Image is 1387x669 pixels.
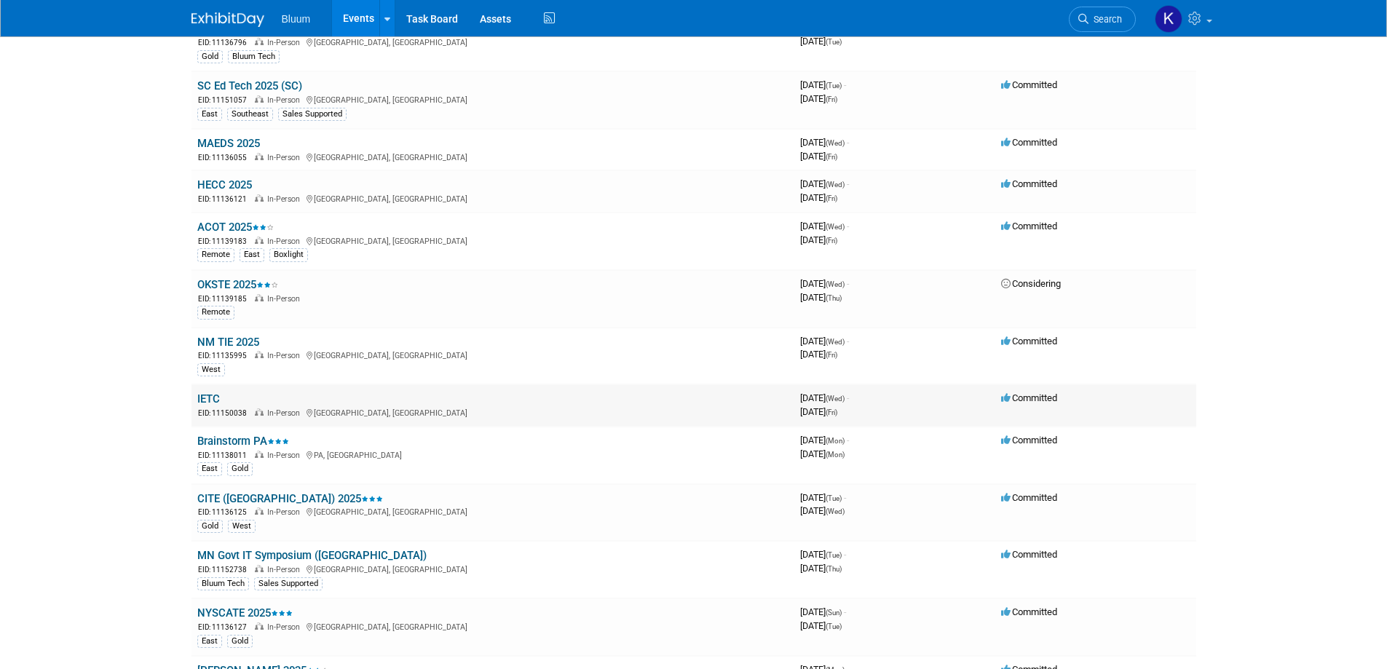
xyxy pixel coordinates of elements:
div: Remote [197,248,234,261]
a: ACOT 2025 [197,221,274,234]
div: East [240,248,264,261]
span: In-Person [267,95,304,105]
span: In-Person [267,294,304,304]
span: (Fri) [826,153,837,161]
span: Committed [1001,178,1057,189]
span: EID: 11136055 [198,154,253,162]
span: [DATE] [800,435,849,446]
img: In-Person Event [255,351,264,358]
span: (Wed) [826,338,845,346]
img: ExhibitDay [191,12,264,27]
span: In-Person [267,507,304,517]
span: [DATE] [800,406,837,417]
img: In-Person Event [255,194,264,202]
div: Southeast [227,108,273,121]
span: (Tue) [826,622,842,630]
div: [GEOGRAPHIC_DATA], [GEOGRAPHIC_DATA] [197,36,789,48]
span: In-Person [267,351,304,360]
span: [DATE] [800,292,842,303]
span: In-Person [267,194,304,204]
span: In-Person [267,38,304,47]
span: (Fri) [826,194,837,202]
span: Committed [1001,492,1057,503]
span: (Fri) [826,351,837,359]
span: Committed [1001,336,1057,347]
span: [DATE] [800,151,837,162]
img: In-Person Event [255,153,264,160]
span: (Tue) [826,38,842,46]
img: In-Person Event [255,237,264,244]
span: (Fri) [826,237,837,245]
span: - [847,137,849,148]
a: MN Govt IT Symposium ([GEOGRAPHIC_DATA]) [197,549,427,562]
span: EID: 11139183 [198,237,253,245]
div: [GEOGRAPHIC_DATA], [GEOGRAPHIC_DATA] [197,234,789,247]
span: (Tue) [826,551,842,559]
span: [DATE] [800,448,845,459]
span: [DATE] [800,336,849,347]
span: EID: 11136127 [198,623,253,631]
span: In-Person [267,153,304,162]
span: Considering [1001,278,1061,289]
span: In-Person [267,408,304,418]
span: (Wed) [826,395,845,403]
span: (Mon) [826,451,845,459]
span: [DATE] [800,234,837,245]
span: (Wed) [826,181,845,189]
div: Bluum Tech [197,577,249,590]
span: EID: 11150038 [198,409,253,417]
span: In-Person [267,237,304,246]
span: Committed [1001,221,1057,231]
span: [DATE] [800,492,846,503]
a: IETC [197,392,220,405]
a: Brainstorm PA [197,435,289,448]
span: EID: 11136796 [198,39,253,47]
span: - [844,492,846,503]
span: (Thu) [826,294,842,302]
div: [GEOGRAPHIC_DATA], [GEOGRAPHIC_DATA] [197,93,789,106]
img: In-Person Event [255,294,264,301]
a: NM TIE 2025 [197,336,259,349]
span: Committed [1001,549,1057,560]
span: [DATE] [800,563,842,574]
span: [DATE] [800,505,845,516]
span: Committed [1001,137,1057,148]
span: In-Person [267,565,304,574]
div: [GEOGRAPHIC_DATA], [GEOGRAPHIC_DATA] [197,505,789,518]
a: CITE ([GEOGRAPHIC_DATA]) 2025 [197,492,383,505]
span: In-Person [267,451,304,460]
div: [GEOGRAPHIC_DATA], [GEOGRAPHIC_DATA] [197,349,789,361]
div: East [197,635,222,648]
span: [DATE] [800,349,837,360]
span: (Wed) [826,223,845,231]
span: [DATE] [800,278,849,289]
img: Kellie Noller [1155,5,1182,33]
span: [DATE] [800,192,837,203]
span: - [847,278,849,289]
span: Committed [1001,79,1057,90]
div: Remote [197,306,234,319]
span: (Tue) [826,494,842,502]
div: West [197,363,225,376]
div: PA, [GEOGRAPHIC_DATA] [197,448,789,461]
div: Gold [227,462,253,475]
div: Boxlight [269,248,308,261]
a: HECC 2025 [197,178,252,191]
span: Committed [1001,606,1057,617]
span: In-Person [267,622,304,632]
span: (Wed) [826,507,845,515]
span: [DATE] [800,221,849,231]
div: [GEOGRAPHIC_DATA], [GEOGRAPHIC_DATA] [197,151,789,163]
span: [DATE] [800,549,846,560]
span: EID: 11139185 [198,295,253,303]
div: [GEOGRAPHIC_DATA], [GEOGRAPHIC_DATA] [197,563,789,575]
span: - [847,221,849,231]
span: EID: 11136121 [198,195,253,203]
div: Gold [197,50,223,63]
span: [DATE] [800,178,849,189]
span: (Sun) [826,609,842,617]
span: - [844,79,846,90]
span: EID: 11136125 [198,508,253,516]
span: - [847,392,849,403]
div: [GEOGRAPHIC_DATA], [GEOGRAPHIC_DATA] [197,620,789,633]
